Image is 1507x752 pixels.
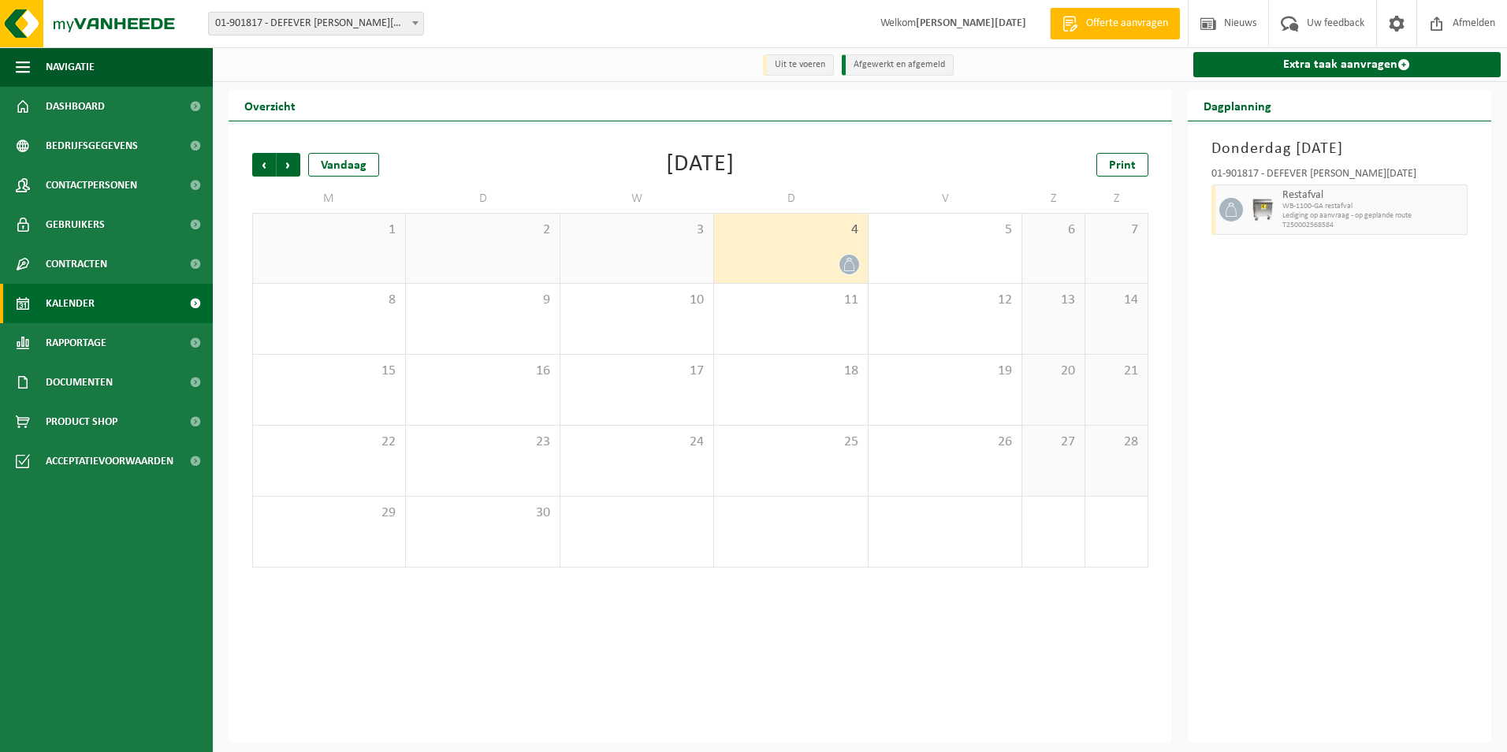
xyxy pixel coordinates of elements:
[1093,434,1140,451] span: 28
[46,126,138,166] span: Bedrijfsgegevens
[414,292,551,309] span: 9
[1282,189,1464,202] span: Restafval
[560,184,714,213] td: W
[46,402,117,441] span: Product Shop
[1022,184,1085,213] td: Z
[229,90,311,121] h2: Overzicht
[261,222,397,239] span: 1
[46,441,173,481] span: Acceptatievoorwaarden
[1093,292,1140,309] span: 14
[763,54,834,76] li: Uit te voeren
[876,222,1014,239] span: 5
[1030,292,1077,309] span: 13
[261,434,397,451] span: 22
[1211,169,1468,184] div: 01-901817 - DEFEVER [PERSON_NAME][DATE]
[568,222,705,239] span: 3
[46,205,105,244] span: Gebruikers
[209,13,423,35] span: 01-901817 - DEFEVER JEAN NOEL - IEPER
[252,153,276,177] span: Vorige
[1188,90,1287,121] h2: Dagplanning
[1085,184,1148,213] td: Z
[46,87,105,126] span: Dashboard
[414,363,551,380] span: 16
[261,504,397,522] span: 29
[1096,153,1148,177] a: Print
[1251,198,1274,222] img: WB-1100-GAL-GY-02
[208,12,424,35] span: 01-901817 - DEFEVER JEAN NOEL - IEPER
[876,292,1014,309] span: 12
[842,54,954,76] li: Afgewerkt en afgemeld
[46,47,95,87] span: Navigatie
[876,363,1014,380] span: 19
[308,153,379,177] div: Vandaag
[568,363,705,380] span: 17
[414,504,551,522] span: 30
[1282,211,1464,221] span: Lediging op aanvraag - op geplande route
[46,284,95,323] span: Kalender
[1093,222,1140,239] span: 7
[722,222,859,239] span: 4
[1093,363,1140,380] span: 21
[568,434,705,451] span: 24
[722,363,859,380] span: 18
[1030,222,1077,239] span: 6
[722,292,859,309] span: 11
[1282,202,1464,211] span: WB-1100-GA restafval
[406,184,560,213] td: D
[46,166,137,205] span: Contactpersonen
[414,434,551,451] span: 23
[46,363,113,402] span: Documenten
[1050,8,1180,39] a: Offerte aanvragen
[1193,52,1501,77] a: Extra taak aanvragen
[46,323,106,363] span: Rapportage
[1030,434,1077,451] span: 27
[1282,221,1464,230] span: T250002568584
[876,434,1014,451] span: 26
[916,17,1026,29] strong: [PERSON_NAME][DATE]
[722,434,859,451] span: 25
[568,292,705,309] span: 10
[1082,16,1172,32] span: Offerte aanvragen
[261,292,397,309] span: 8
[666,153,735,177] div: [DATE]
[714,184,868,213] td: D
[261,363,397,380] span: 15
[1211,137,1468,161] h3: Donderdag [DATE]
[869,184,1022,213] td: V
[277,153,300,177] span: Volgende
[1109,159,1136,172] span: Print
[1030,363,1077,380] span: 20
[414,222,551,239] span: 2
[252,184,406,213] td: M
[46,244,107,284] span: Contracten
